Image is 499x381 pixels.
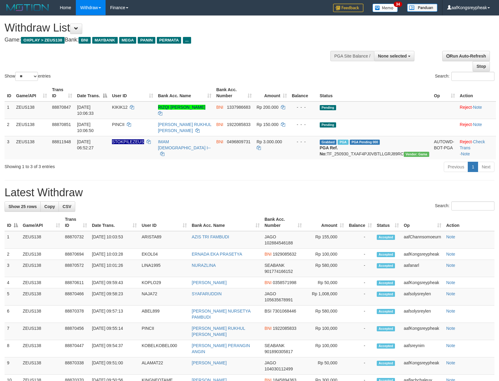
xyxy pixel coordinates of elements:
td: ZEUS138 [20,323,62,340]
span: Copy 901774166152 to clipboard [265,269,293,274]
div: Showing 1 to 3 of 3 entries [5,161,203,170]
td: 3 [5,136,14,159]
td: 88870732 [62,231,89,249]
td: ZEUS138 [20,231,62,249]
span: BNI [216,105,223,110]
td: Rp 155,000 [304,231,346,249]
th: Bank Acc. Name: activate to sort column ascending [189,214,262,231]
td: aafanarl [401,260,444,277]
a: Show 25 rows [5,201,41,212]
span: MEGA [119,37,137,44]
span: [DATE] 10:06:50 [77,122,94,133]
a: Copy [40,201,59,212]
a: SYAFARUDDIN [192,291,222,296]
span: BNI [265,326,271,331]
span: Accepted [377,343,395,349]
span: Pending [320,122,336,128]
td: ZEUS138 [20,260,62,277]
td: - [346,260,374,277]
td: aafKongsreypheak [401,357,444,375]
td: 2 [5,249,20,260]
span: Rp 150.000 [257,122,278,127]
a: CSV [59,201,75,212]
a: Note [473,122,482,127]
td: PINCII [139,323,189,340]
td: ARISTA89 [139,231,189,249]
td: 88870466 [62,288,89,306]
span: JAGO [265,291,276,296]
a: [PERSON_NAME] [192,280,227,285]
th: Game/API: activate to sort column ascending [20,214,62,231]
button: None selected [374,51,414,61]
a: Next [478,162,494,172]
td: aafKongsreypheak [401,249,444,260]
th: Date Trans.: activate to sort column ascending [89,214,139,231]
td: [DATE] 09:54:37 [89,340,139,357]
td: aafKongsreypheak [401,277,444,288]
th: Bank Acc. Number: activate to sort column ascending [214,84,254,101]
span: SEABANK [265,263,285,268]
td: Rp 100,000 [304,340,346,357]
td: ZEUS138 [20,249,62,260]
td: ZEUS138 [14,119,49,136]
td: 1 [5,231,20,249]
th: ID: activate to sort column descending [5,214,20,231]
a: Stop [473,61,490,71]
td: 88870378 [62,306,89,323]
a: Note [461,151,470,156]
td: ZEUS138 [14,101,49,119]
a: Reject [460,105,472,110]
span: BNI [265,280,271,285]
span: Accepted [377,235,395,240]
label: Search: [435,72,494,81]
th: Date Trans.: activate to sort column descending [75,84,110,101]
span: Copy 1922085833 to clipboard [227,122,251,127]
span: BNI [79,37,90,44]
span: Rp 200.000 [257,105,278,110]
span: MAYBANK [92,37,118,44]
span: SEABANK [265,343,285,348]
td: KOPLO29 [139,277,189,288]
th: Game/API: activate to sort column ascending [14,84,49,101]
a: Note [446,326,455,331]
span: Copy [44,204,55,209]
a: 1 [468,162,478,172]
span: Accepted [377,361,395,366]
th: Bank Acc. Number: activate to sort column ascending [262,214,304,231]
td: 5 [5,288,20,306]
a: Reject [460,122,472,127]
td: aafChannsomoeurn [401,231,444,249]
td: Rp 100,000 [304,323,346,340]
span: Copy 0358571998 to clipboard [273,280,296,285]
span: Copy 1922085833 to clipboard [273,326,296,331]
a: Note [446,234,455,239]
span: Show 25 rows [8,204,37,209]
td: [DATE] 10:03:28 [89,249,139,260]
a: AZIS TRI FAMBUDI [192,234,229,239]
div: - - - [292,121,315,128]
td: Rp 580,000 [304,306,346,323]
a: Note [446,343,455,348]
span: Copy 0496809731 to clipboard [227,139,251,144]
td: aafsreynim [401,340,444,357]
div: PGA Site Balance / [330,51,374,61]
td: 3 [5,260,20,277]
span: JAGO [265,360,276,365]
td: 1 [5,101,14,119]
td: NAJA72 [139,288,189,306]
a: RIZQI [PERSON_NAME] [158,105,205,110]
h4: Game: Bank: [5,37,327,43]
span: Copy 901890305817 to clipboard [265,349,293,354]
th: Bank Acc. Name: activate to sort column ascending [156,84,214,101]
div: - - - [292,104,315,110]
label: Show entries [5,72,51,81]
td: [DATE] 09:57:13 [89,306,139,323]
td: AUTOWD-BOT-PGA [432,136,457,159]
td: - [346,306,374,323]
img: Button%20Memo.svg [373,4,398,12]
span: PANIN [138,37,155,44]
td: aafsolysreylen [401,288,444,306]
span: ... [183,37,191,44]
span: Pending [320,105,336,110]
td: ZEUS138 [20,357,62,375]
